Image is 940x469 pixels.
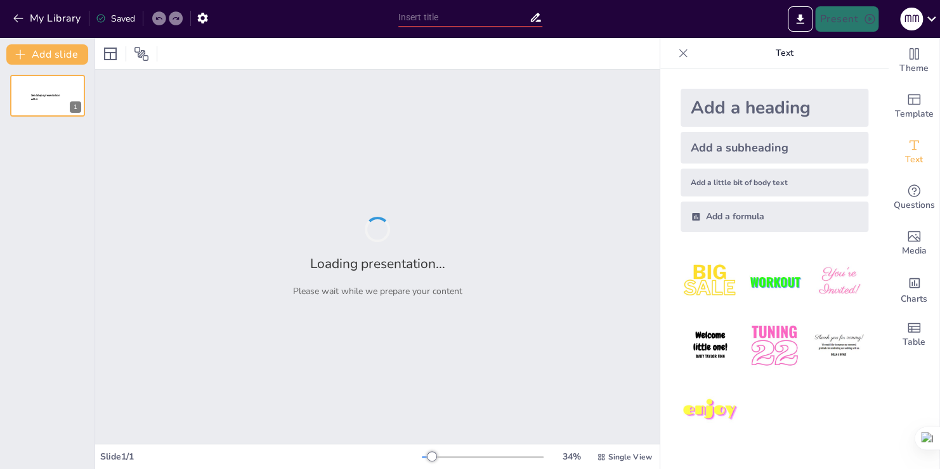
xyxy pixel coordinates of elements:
div: Add a subheading [681,132,868,164]
button: Add slide [6,44,88,65]
img: 1.jpeg [681,252,740,311]
div: Get real-time input from your audience [889,175,939,221]
div: 34 % [556,451,587,463]
div: ᗰ ᗰ [900,8,923,30]
button: My Library [10,8,86,29]
div: Saved [96,13,135,25]
div: Add ready made slides [889,84,939,129]
div: Add a formula [681,202,868,232]
img: 4.jpeg [681,316,740,375]
div: Add charts and graphs [889,266,939,312]
span: Template [895,107,934,121]
button: Export to PowerPoint [788,6,813,32]
img: 7.jpeg [681,381,740,440]
span: Questions [894,198,935,212]
div: 1 [10,75,85,117]
span: Text [905,153,923,167]
p: Text [693,38,876,68]
span: Charts [901,292,927,306]
div: Add text boxes [889,129,939,175]
div: Change the overall theme [889,38,939,84]
img: 5.jpeg [745,316,804,375]
p: Please wait while we prepare your content [293,285,462,297]
button: Present [815,6,878,32]
div: Layout [100,44,121,64]
img: 3.jpeg [809,252,868,311]
input: Insert title [398,8,529,27]
div: Add a little bit of body text [681,169,868,196]
div: Add a table [889,312,939,357]
img: 2.jpeg [745,252,804,311]
span: Position [134,46,149,61]
div: Add a heading [681,89,868,127]
span: Table [903,335,925,349]
span: Theme [899,61,929,75]
span: Media [902,244,927,258]
h2: Loading presentation... [310,255,445,273]
span: Sendsteps presentation editor [31,94,60,101]
button: ᗰ ᗰ [900,6,923,32]
div: Slide 1 / 1 [100,451,422,463]
div: Add images, graphics, shapes or video [889,221,939,266]
img: 6.jpeg [809,316,868,375]
div: 1 [70,101,81,113]
span: Single View [608,452,652,462]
